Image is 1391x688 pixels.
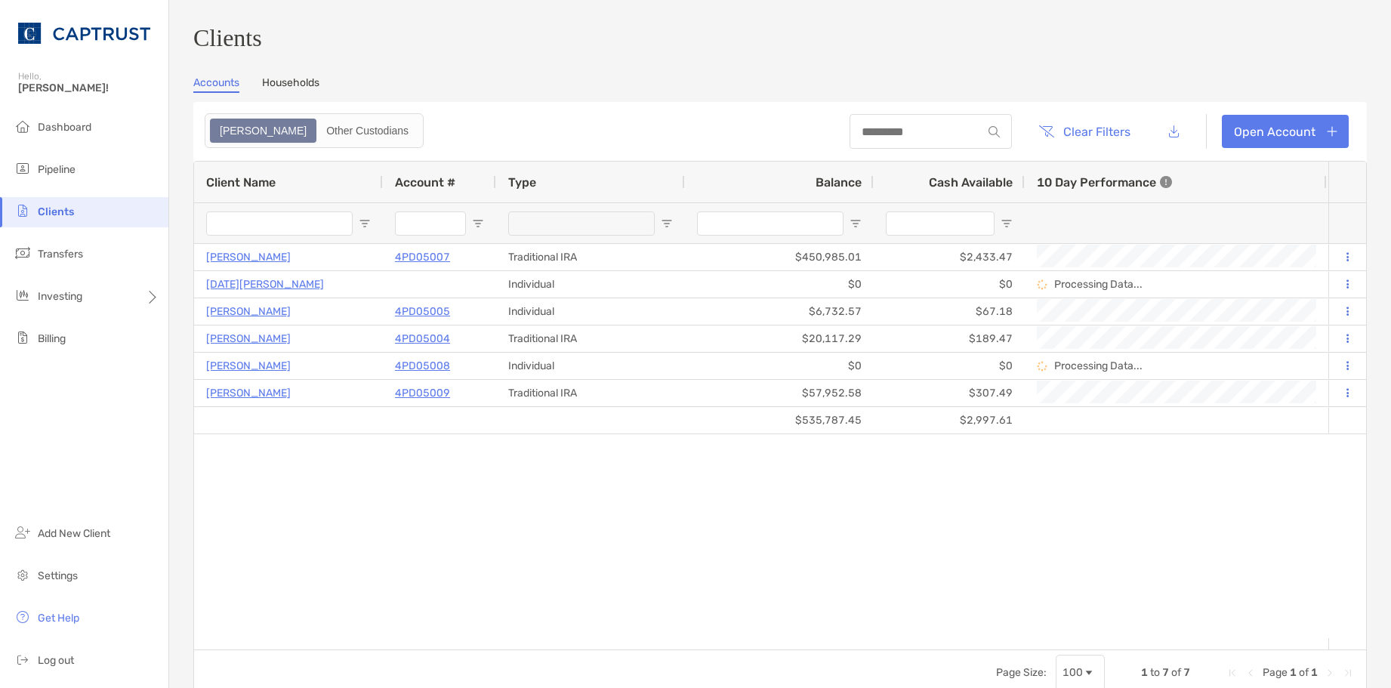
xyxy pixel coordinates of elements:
[18,6,150,60] img: CAPTRUST Logo
[989,126,1000,137] img: input icon
[395,329,450,348] a: 4PD05004
[14,566,32,584] img: settings icon
[1141,666,1148,679] span: 1
[206,356,291,375] a: [PERSON_NAME]
[205,113,424,148] div: segmented control
[1183,666,1190,679] span: 7
[874,353,1025,379] div: $0
[395,302,450,321] a: 4PD05005
[496,244,685,270] div: Traditional IRA
[14,286,32,304] img: investing icon
[38,121,91,134] span: Dashboard
[874,298,1025,325] div: $67.18
[395,248,450,267] a: 4PD05007
[1171,666,1181,679] span: of
[1311,666,1318,679] span: 1
[661,218,673,230] button: Open Filter Menu
[886,211,995,236] input: Cash Available Filter Input
[874,325,1025,352] div: $189.47
[1162,666,1169,679] span: 7
[1001,218,1013,230] button: Open Filter Menu
[193,24,1367,52] h3: Clients
[38,332,66,345] span: Billing
[1037,162,1172,202] div: 10 Day Performance
[206,275,324,294] a: [DATE][PERSON_NAME]
[496,271,685,298] div: Individual
[38,205,74,218] span: Clients
[1037,279,1047,290] img: Processing Data icon
[472,218,484,230] button: Open Filter Menu
[874,380,1025,406] div: $307.49
[14,159,32,177] img: pipeline icon
[685,353,874,379] div: $0
[1037,361,1047,372] img: Processing Data icon
[38,569,78,582] span: Settings
[206,175,276,190] span: Client Name
[14,244,32,262] img: transfers icon
[206,302,291,321] a: [PERSON_NAME]
[14,117,32,135] img: dashboard icon
[685,298,874,325] div: $6,732.57
[996,666,1047,679] div: Page Size:
[929,175,1013,190] span: Cash Available
[850,218,862,230] button: Open Filter Menu
[1290,666,1297,679] span: 1
[14,650,32,668] img: logout icon
[395,175,455,190] span: Account #
[359,218,371,230] button: Open Filter Menu
[206,329,291,348] a: [PERSON_NAME]
[14,329,32,347] img: billing icon
[38,527,110,540] span: Add New Client
[685,244,874,270] div: $450,985.01
[685,407,874,433] div: $535,787.45
[14,608,32,626] img: get-help icon
[496,353,685,379] div: Individual
[206,211,353,236] input: Client Name Filter Input
[1324,667,1336,679] div: Next Page
[193,76,239,93] a: Accounts
[38,654,74,667] span: Log out
[1063,666,1083,679] div: 100
[318,120,417,141] div: Other Custodians
[262,76,319,93] a: Households
[206,248,291,267] a: [PERSON_NAME]
[1263,666,1288,679] span: Page
[874,407,1025,433] div: $2,997.61
[206,384,291,403] p: [PERSON_NAME]
[395,384,450,403] a: 4PD05009
[38,163,76,176] span: Pipeline
[1150,666,1160,679] span: to
[508,175,536,190] span: Type
[38,248,83,261] span: Transfers
[1054,278,1143,291] p: Processing Data...
[18,82,159,94] span: [PERSON_NAME]!
[211,120,315,141] div: Zoe
[685,271,874,298] div: $0
[697,211,844,236] input: Balance Filter Input
[1244,667,1257,679] div: Previous Page
[395,211,466,236] input: Account # Filter Input
[1027,115,1142,148] button: Clear Filters
[1299,666,1309,679] span: of
[496,325,685,352] div: Traditional IRA
[1226,667,1238,679] div: First Page
[14,202,32,220] img: clients icon
[496,298,685,325] div: Individual
[1054,359,1143,372] p: Processing Data...
[685,380,874,406] div: $57,952.58
[496,380,685,406] div: Traditional IRA
[395,356,450,375] a: 4PD05008
[874,271,1025,298] div: $0
[816,175,862,190] span: Balance
[685,325,874,352] div: $20,117.29
[38,612,79,625] span: Get Help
